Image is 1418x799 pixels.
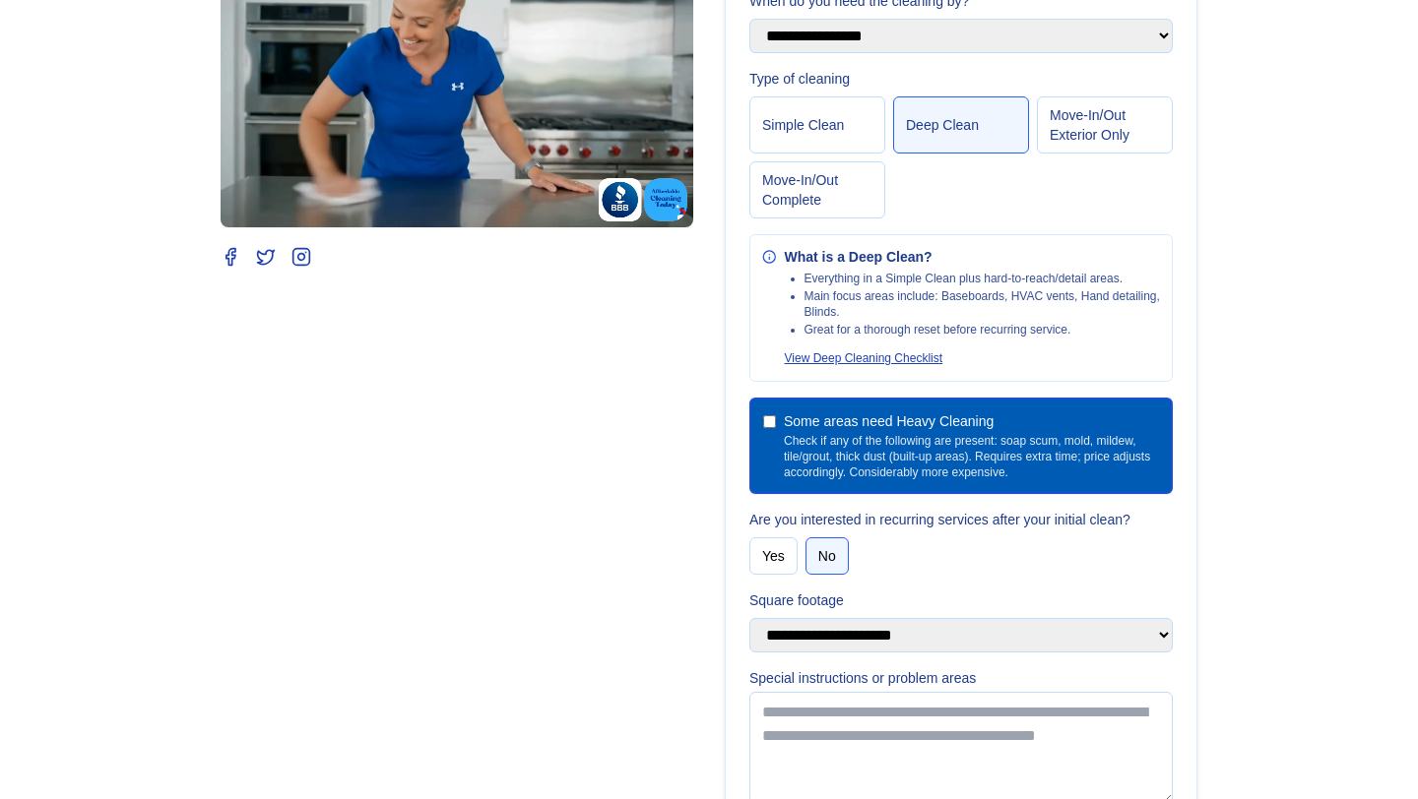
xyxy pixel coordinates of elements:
li: Everything in a Simple Clean plus hard‑to‑reach/detail areas. [805,271,1160,286]
li: Great for a thorough reset before recurring service. [805,322,1160,338]
div: What is a Deep Clean? [785,247,1160,267]
button: Yes [749,537,798,575]
span: Some areas need Heavy Cleaning [784,413,994,429]
button: Deep Clean [893,96,1029,154]
button: No [806,537,849,575]
label: Special instructions or problem areas [749,668,1173,688]
a: Facebook [221,247,240,267]
a: Instagram [291,247,311,267]
a: Twitter [256,247,276,267]
button: Move‑In/Out Complete [749,161,885,218]
button: Move‑In/Out Exterior Only [1037,96,1173,154]
label: Square footage [749,590,1173,610]
label: Type of cleaning [749,69,1173,89]
button: View Deep Cleaning Checklist [785,350,943,366]
input: Some areas need Heavy CleaningCheck if any of the following are present: soap scum, mold, mildew,... [763,415,776,428]
span: Check if any of the following are present: soap scum, mold, mildew, tile/grout, thick dust (built... [784,433,1159,480]
label: Are you interested in recurring services after your initial clean? [749,510,1173,529]
button: Simple Clean [749,96,885,154]
li: Main focus areas include: Baseboards, HVAC vents, Hand detailing, Blinds. [805,288,1160,320]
